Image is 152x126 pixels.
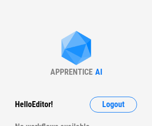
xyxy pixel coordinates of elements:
button: Logout [90,97,137,113]
div: AI [95,67,102,77]
span: Logout [102,101,125,109]
div: APPRENTICE [50,67,93,77]
img: Apprentice AI [56,31,96,67]
div: Hello Editor ! [15,97,53,113]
